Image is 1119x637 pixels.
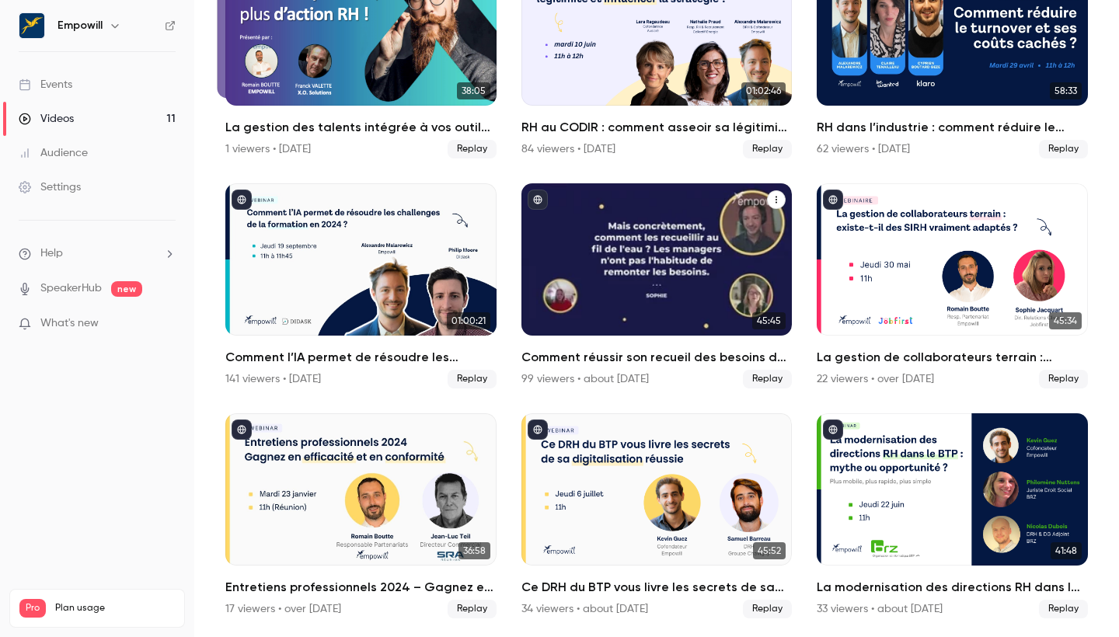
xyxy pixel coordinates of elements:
[817,413,1088,618] a: 41:48La modernisation des directions RH dans le BTP : mythe ou opportunité ?33 viewers • about [D...
[528,190,548,210] button: published
[752,312,786,329] span: 45:45
[225,413,497,618] a: 36:58Entretiens professionnels 2024 – Gagnez en efficacité et en conformité17 viewers • over [DAT...
[40,245,63,262] span: Help
[225,183,497,388] a: 01:00:21Comment l’IA permet de résoudre les challenges de la formation en 2024 ?141 viewers • [DA...
[817,118,1088,137] h2: RH dans l’industrie : comment réduire le turnover et ses coûts cachés ?
[225,601,341,617] div: 17 viewers • over [DATE]
[817,183,1088,388] a: 45:34La gestion de collaborateurs terrain : existe-t-il des SIRH vraiment adaptés ?22 viewers • o...
[1049,312,1082,329] span: 45:34
[157,317,176,331] iframe: Noticeable Trigger
[448,600,497,618] span: Replay
[1039,600,1088,618] span: Replay
[111,281,142,297] span: new
[741,82,786,99] span: 01:02:46
[58,18,103,33] h6: Empowill
[817,141,910,157] div: 62 viewers • [DATE]
[225,413,497,618] li: Entretiens professionnels 2024 – Gagnez en efficacité et en conformité
[1051,542,1082,559] span: 41:48
[19,77,72,92] div: Events
[19,179,81,195] div: Settings
[225,118,497,137] h2: La gestion des talents intégrée à vos outils X.O Solutions
[817,348,1088,367] h2: La gestion de collaborateurs terrain : existe-t-il des SIRH vraiment adaptés ?
[823,419,843,440] button: published
[753,542,786,559] span: 45:52
[743,370,792,388] span: Replay
[823,190,843,210] button: published
[817,601,943,617] div: 33 viewers • about [DATE]
[521,413,793,618] a: 45:52Ce DRH du BTP vous livre les secrets de sa digitalisation réussie34 viewers • about [DATE]Re...
[55,602,175,614] span: Plan usage
[225,141,311,157] div: 1 viewers • [DATE]
[521,183,793,388] a: 45:45Comment réussir son recueil des besoins de formation ? Enjeux, méthode et bonnes pratiques99...
[1039,140,1088,158] span: Replay
[447,312,490,329] span: 01:00:21
[521,371,649,387] div: 99 viewers • about [DATE]
[225,183,497,388] li: Comment l’IA permet de résoudre les challenges de la formation en 2024 ?
[457,82,490,99] span: 38:05
[521,118,793,137] h2: RH au CODIR : comment asseoir sa légitimité et influencer la stratégie ?
[225,348,497,367] h2: Comment l’IA permet de résoudre les challenges de la formation en 2024 ?
[232,190,252,210] button: published
[1039,370,1088,388] span: Replay
[817,183,1088,388] li: La gestion de collaborateurs terrain : existe-t-il des SIRH vraiment adaptés ?
[528,419,548,440] button: published
[448,140,497,158] span: Replay
[225,578,497,597] h2: Entretiens professionnels 2024 – Gagnez en efficacité et en conformité
[40,280,102,297] a: SpeakerHub
[19,13,44,38] img: Empowill
[817,578,1088,597] h2: La modernisation des directions RH dans le BTP : mythe ou opportunité ?
[521,413,793,618] li: Ce DRH du BTP vous livre les secrets de sa digitalisation réussie
[19,599,46,618] span: Pro
[448,370,497,388] span: Replay
[232,419,252,440] button: published
[521,601,648,617] div: 34 viewers • about [DATE]
[743,600,792,618] span: Replay
[40,315,99,332] span: What's new
[521,578,793,597] h2: Ce DRH du BTP vous livre les secrets de sa digitalisation réussie
[817,413,1088,618] li: La modernisation des directions RH dans le BTP : mythe ou opportunité ?
[19,145,88,161] div: Audience
[19,245,176,262] li: help-dropdown-opener
[521,183,793,388] li: Comment réussir son recueil des besoins de formation ? Enjeux, méthode et bonnes pratiques
[225,371,321,387] div: 141 viewers • [DATE]
[817,371,934,387] div: 22 viewers • over [DATE]
[19,111,74,127] div: Videos
[743,140,792,158] span: Replay
[458,542,490,559] span: 36:58
[1050,82,1082,99] span: 58:33
[521,348,793,367] h2: Comment réussir son recueil des besoins de formation ? Enjeux, méthode et bonnes pratiques
[521,141,615,157] div: 84 viewers • [DATE]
